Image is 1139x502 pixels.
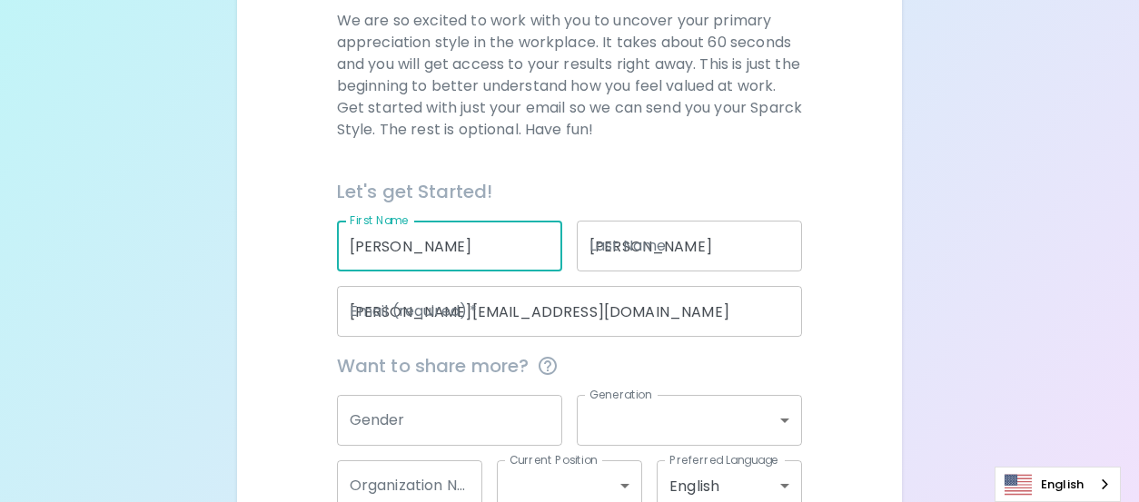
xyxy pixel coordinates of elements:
a: English [995,468,1120,501]
label: Generation [589,387,652,402]
div: Language [995,467,1121,502]
p: We are so excited to work with you to uncover your primary appreciation style in the workplace. I... [337,10,803,141]
svg: This information is completely confidential and only used for aggregated appreciation studies at ... [537,355,559,377]
h6: Let's get Started! [337,177,803,206]
span: Want to share more? [337,351,803,380]
label: First Name [350,212,409,228]
aside: Language selected: English [995,467,1121,502]
label: Preferred Language [669,452,778,468]
label: Current Position [510,452,598,468]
